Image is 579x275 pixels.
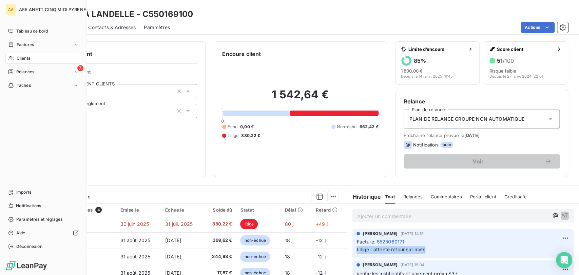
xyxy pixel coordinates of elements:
div: Émise le [120,207,157,213]
h6: 51 [497,57,514,64]
div: Délai [285,207,307,213]
span: Facture : [356,238,375,245]
span: Propriétés Client [55,69,197,79]
span: non-échue [240,252,270,262]
span: Prochaine relance prévue le [404,133,560,138]
span: 244,93 € [207,253,232,260]
span: 1 800,00 € [401,68,423,74]
span: Tout [385,194,395,199]
span: 880,22 € [207,221,232,228]
span: Contacts & Adresses [88,24,136,31]
span: Relances [403,194,423,199]
span: Creditsafe [504,194,527,199]
span: 5525060171 [377,238,405,245]
div: Retard [316,207,343,213]
button: Actions [521,22,555,33]
span: Limite d’encours [408,46,465,52]
span: [DATE] [165,237,181,243]
span: 0,00 € [240,124,254,130]
span: 80 j [285,221,293,227]
span: auto [440,142,453,148]
span: [DATE] [464,133,480,138]
span: Depuis le 27 janv. 2024, 22:01 [489,74,543,78]
span: 31 août 2025 [120,254,150,259]
span: Notification [413,142,438,148]
a: Aide [5,228,81,238]
span: Risque faible [489,68,516,74]
span: 31 août 2025 [120,237,150,243]
span: Voir [412,159,545,164]
span: PLAN DE RELANCE GROUPE NON AUTOMATIQUE [409,116,525,122]
span: Litige [228,133,238,139]
h6: 85 % [414,57,426,64]
div: AA [5,4,16,15]
span: 18 j [285,237,292,243]
span: 18 j [285,254,292,259]
span: 0 [221,118,224,124]
span: A55 ANETT CINQ MIDI PYRENEES [19,7,92,12]
button: Limite d’encours85%1 800,00 €Depuis le 14 janv. 2025, 11:45 [395,41,480,85]
div: Statut [240,207,276,213]
span: Paramètres et réglages [16,216,62,222]
span: Portail client [470,194,496,199]
span: Non-échu [337,124,356,130]
span: [PERSON_NAME] [363,231,398,237]
span: -12 j [316,237,326,243]
span: [DATE] 15:04 [400,263,424,267]
button: Voir [404,154,560,169]
span: litige [240,219,258,229]
span: Relances [16,69,34,75]
span: Déconnexion [16,243,42,250]
h2: 1 542,64 € [222,88,378,108]
span: Tâches [17,82,31,89]
span: 399,62 € [207,237,232,244]
span: [PERSON_NAME] [363,262,398,268]
h6: Informations client [41,50,197,58]
h6: Historique [347,193,381,201]
span: 31 juil. 2025 [165,221,193,227]
div: Échue le [165,207,199,213]
span: Échu [228,124,237,130]
span: Commentaires [431,194,462,199]
button: Score client51/100Risque faibleDepuis le 27 janv. 2024, 22:01 [484,41,568,85]
span: Tableau de bord [16,28,48,34]
span: 4 [95,207,101,213]
h6: Relance [404,97,560,105]
img: Logo LeanPay [5,260,47,271]
span: 7 [77,65,83,71]
span: +49 j [316,221,328,227]
span: Notifications [16,203,41,209]
span: [DATE] [165,254,181,259]
span: 880,22 € [241,133,260,139]
div: Open Intercom Messenger [556,252,572,268]
span: Aide [16,230,25,236]
span: -12 j [316,254,326,259]
div: Solde dû [207,207,232,213]
span: [DATE] 14:19 [400,232,424,236]
span: non-échue [240,235,270,245]
span: Litige : attente retour sur mvts [356,247,425,252]
h6: Encours client [222,50,261,58]
span: 662,42 € [359,124,378,130]
span: /100 [503,57,514,64]
span: Imports [16,189,31,195]
span: Score client [497,46,554,52]
h3: AEP LA LANDELLE - C550169100 [60,8,193,20]
span: 30 juin 2025 [120,221,149,227]
span: Factures [17,42,34,48]
span: Paramètres [144,24,170,31]
span: Clients [17,55,30,61]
